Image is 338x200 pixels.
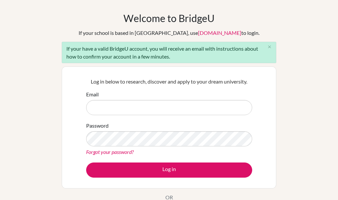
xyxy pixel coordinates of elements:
[86,122,109,130] label: Password
[62,42,276,63] div: If your have a valid BridgeU account, you will receive an email with instructions about how to co...
[263,42,276,52] button: Close
[86,149,134,155] a: Forgot your password?
[123,12,215,24] h1: Welcome to BridgeU
[79,29,259,37] div: If your school is based in [GEOGRAPHIC_DATA], use to login.
[86,162,252,178] button: Log in
[86,90,99,98] label: Email
[86,78,252,86] p: Log in below to research, discover and apply to your dream university.
[267,44,272,49] i: close
[198,30,241,36] a: [DOMAIN_NAME]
